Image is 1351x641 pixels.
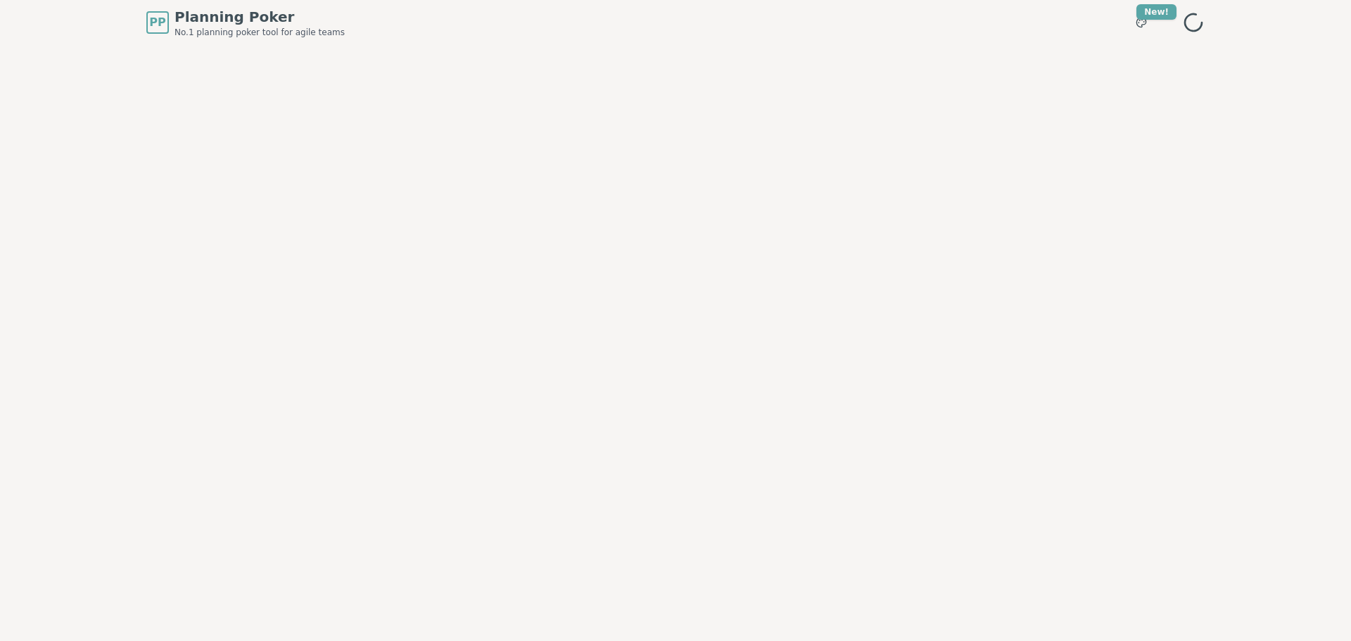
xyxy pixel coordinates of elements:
div: New! [1136,4,1176,20]
span: PP [149,14,165,31]
button: New! [1129,10,1154,35]
a: PPPlanning PokerNo.1 planning poker tool for agile teams [146,7,345,38]
span: Planning Poker [175,7,345,27]
span: No.1 planning poker tool for agile teams [175,27,345,38]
